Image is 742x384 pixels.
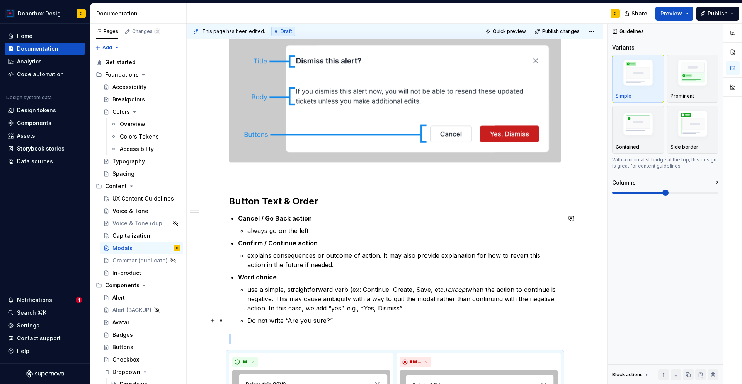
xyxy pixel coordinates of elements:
[112,108,130,116] div: Colors
[660,10,682,17] span: Preview
[614,10,617,17] div: C
[100,155,183,168] a: Typography
[281,28,292,34] span: Draft
[100,366,183,378] div: Dropdown
[112,96,145,103] div: Breakpoints
[112,158,145,165] div: Typography
[120,145,154,153] div: Accessibility
[112,257,168,264] div: Grammar (duplicate)
[93,180,183,192] div: Content
[612,55,664,103] button: placeholderSimple
[202,28,265,34] span: This page has been edited.
[100,217,183,230] a: Voice & Tone (duplicate)
[5,332,85,345] button: Contact support
[96,10,183,17] div: Documentation
[17,70,64,78] div: Code automation
[616,57,660,91] img: placeholder
[5,130,85,142] a: Assets
[667,106,719,154] button: placeholderSide border
[17,145,65,153] div: Storybook stories
[112,269,141,277] div: In-product
[247,316,561,325] p: Do not write “Are you sure?”
[238,273,277,281] strong: Word choice
[612,369,650,380] div: Block actions
[655,7,693,21] button: Preview
[100,93,183,106] a: Breakpoints
[616,110,660,140] img: placeholder
[112,244,133,252] div: Modals
[17,309,46,317] div: Search ⌘K
[247,285,561,313] p: use a simple, straightforward verb (ex: Continue, Create, Save, etc.) when the action to continue...
[26,370,64,378] svg: Supernova Logo
[96,28,118,34] div: Pages
[2,5,88,22] button: Donorbox Design SystemC
[5,55,85,68] a: Analytics
[112,207,148,215] div: Voice & Tone
[17,132,35,140] div: Assets
[671,57,715,91] img: placeholder
[105,58,136,66] div: Get started
[100,205,183,217] a: Voice & Tone
[93,56,183,69] a: Get started
[483,26,529,37] button: Quick preview
[5,43,85,55] a: Documentation
[17,158,53,165] div: Data sources
[716,180,718,186] p: 2
[100,242,183,254] a: ModalsC
[620,7,652,21] button: Share
[5,68,85,81] a: Code automation
[671,108,715,142] img: placeholder
[17,119,51,127] div: Components
[17,58,42,65] div: Analytics
[112,170,134,178] div: Spacing
[5,9,15,18] img: 17077652-375b-4f2c-92b0-528c72b71ea0.png
[105,182,127,190] div: Content
[80,10,83,17] div: C
[176,244,178,252] div: C
[616,144,639,150] p: Contained
[5,104,85,117] a: Design tokens
[100,316,183,329] a: Avatar
[102,45,112,51] span: Add
[112,83,146,91] div: Accessibility
[612,44,635,51] div: Variants
[542,28,580,34] span: Publish changes
[533,26,583,37] button: Publish changes
[17,334,61,342] div: Contact support
[238,214,312,222] strong: Cancel / Go Back action
[448,286,467,293] em: except
[671,144,698,150] p: Side border
[616,93,631,99] p: Simple
[112,331,133,339] div: Badges
[76,297,82,303] span: 1
[631,10,647,17] span: Share
[612,157,718,169] div: With a minimalist badge at the top, this design is great for content guidelines.
[105,281,140,289] div: Components
[107,118,183,130] a: Overview
[112,343,133,351] div: Buttons
[247,251,561,269] p: explains consequences or outcome of action. It may also provide explanation for how to revert thi...
[5,319,85,332] a: Settings
[696,7,739,21] button: Publish
[100,254,183,267] a: Grammar (duplicate)
[112,294,125,302] div: Alert
[107,143,183,155] a: Accessibility
[112,368,140,376] div: Dropdown
[100,341,183,353] a: Buttons
[112,356,139,363] div: Checkbox
[120,133,159,141] div: Colors Tokens
[100,192,183,205] a: UX Content Guidelines
[100,230,183,242] a: Capitalization
[17,322,39,329] div: Settings
[17,32,32,40] div: Home
[100,106,183,118] a: Colors
[120,120,145,128] div: Overview
[238,239,318,247] strong: Confirm / Continue action
[6,94,52,101] div: Design system data
[93,42,122,53] button: Add
[154,28,160,34] span: 3
[5,307,85,319] button: Search ⌘K
[17,296,52,304] div: Notifications
[112,319,129,326] div: Avatar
